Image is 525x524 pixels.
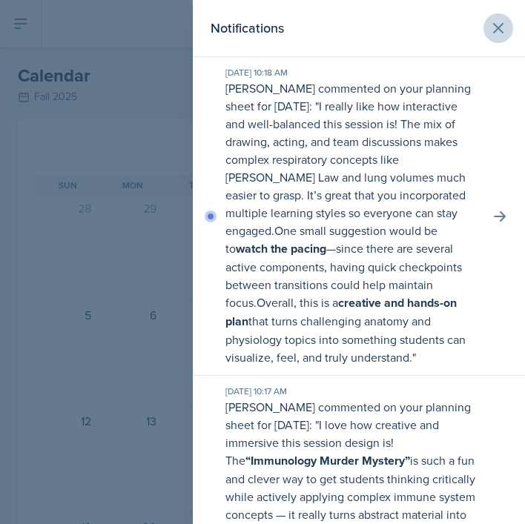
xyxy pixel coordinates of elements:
div: [DATE] 10:18 AM [225,66,478,79]
p: I really like how interactive and well-balanced this session is! The mix of drawing, acting, and ... [225,98,466,239]
p: Overall, this is a that turns challenging anatomy and physiology topics into something students c... [225,294,466,365]
strong: “Immunology Murder Mystery” [245,452,410,469]
strong: creative and hands-on plan [225,294,457,330]
div: [DATE] 10:17 AM [225,385,478,398]
p: One small suggestion would be to —since there are several active components, having quick checkpo... [225,222,462,311]
h2: Notifications [211,18,284,39]
p: [PERSON_NAME] commented on your planning sheet for [DATE]: " " [225,79,478,366]
strong: watch the pacing [236,240,326,257]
